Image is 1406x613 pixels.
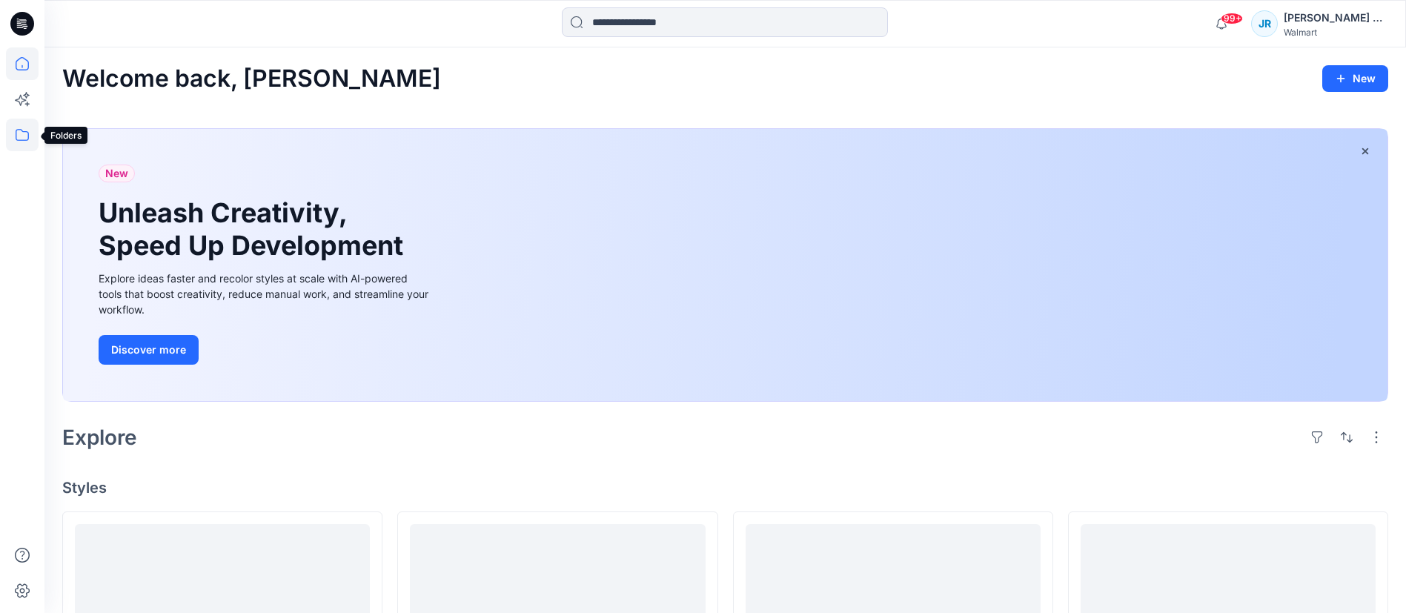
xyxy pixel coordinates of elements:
button: New [1322,65,1388,92]
div: [PERSON_NAME] Ram [1284,9,1387,27]
h4: Styles [62,479,1388,497]
span: New [105,165,128,182]
div: Walmart [1284,27,1387,38]
a: Discover more [99,335,432,365]
button: Discover more [99,335,199,365]
h2: Welcome back, [PERSON_NAME] [62,65,441,93]
span: 99+ [1221,13,1243,24]
div: JR [1251,10,1278,37]
h2: Explore [62,425,137,449]
h1: Unleash Creativity, Speed Up Development [99,197,410,261]
div: Explore ideas faster and recolor styles at scale with AI-powered tools that boost creativity, red... [99,271,432,317]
